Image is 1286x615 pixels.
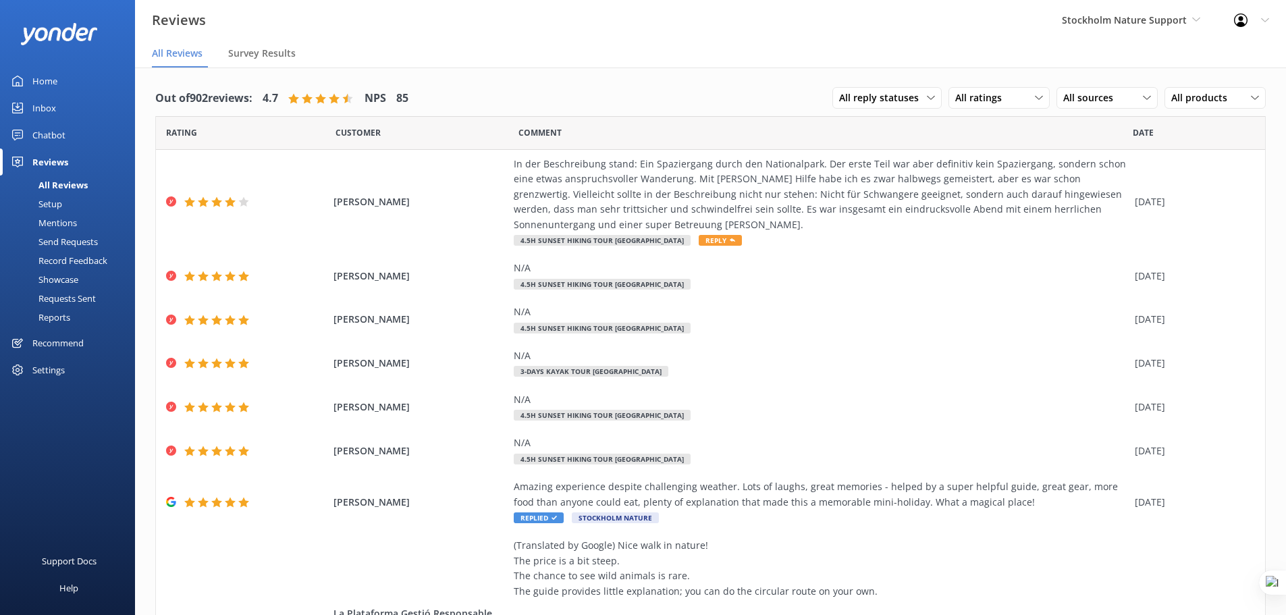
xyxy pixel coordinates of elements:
h4: Out of 902 reviews: [155,90,252,107]
div: Settings [32,356,65,383]
a: Record Feedback [8,251,135,270]
a: Reports [8,308,135,327]
span: [PERSON_NAME] [333,400,508,415]
span: Question [518,126,562,139]
div: Home [32,68,57,95]
a: Send Requests [8,232,135,251]
span: Stockholm Nature Support [1062,14,1187,26]
div: N/A [514,261,1128,275]
span: 4.5h Sunset Hiking Tour [GEOGRAPHIC_DATA] [514,323,691,333]
span: [PERSON_NAME] [333,495,508,510]
div: Requests Sent [8,289,96,308]
h4: 85 [396,90,408,107]
span: [PERSON_NAME] [333,356,508,371]
span: [PERSON_NAME] [333,444,508,458]
span: Date [1133,126,1154,139]
span: Replied [514,512,564,523]
div: Setup [8,194,62,213]
div: [DATE] [1135,194,1248,209]
div: Recommend [32,329,84,356]
span: Date [336,126,381,139]
div: Reviews [32,149,68,176]
div: Send Requests [8,232,98,251]
div: N/A [514,304,1128,319]
a: Setup [8,194,135,213]
span: [PERSON_NAME] [333,312,508,327]
span: All products [1171,90,1235,105]
div: N/A [514,435,1128,450]
h4: 4.7 [263,90,278,107]
a: Showcase [8,270,135,289]
div: Showcase [8,270,78,289]
span: Survey Results [228,47,296,60]
div: In der Beschreibung stand: Ein Spaziergang durch den Nationalpark. Der erste Teil war aber defini... [514,157,1128,232]
span: All reply statuses [839,90,927,105]
div: Mentions [8,213,77,232]
div: Support Docs [42,547,97,574]
div: [DATE] [1135,400,1248,415]
span: [PERSON_NAME] [333,269,508,284]
h3: Reviews [152,9,206,31]
img: yonder-white-logo.png [20,23,98,45]
a: Mentions [8,213,135,232]
a: All Reviews [8,176,135,194]
span: [PERSON_NAME] [333,194,508,209]
div: [DATE] [1135,312,1248,327]
div: N/A [514,392,1128,407]
div: [DATE] [1135,269,1248,284]
span: 4.5h Sunset Hiking Tour [GEOGRAPHIC_DATA] [514,279,691,290]
div: Amazing experience despite challenging weather. Lots of laughs, great memories - helped by a supe... [514,479,1128,510]
div: Inbox [32,95,56,122]
span: All ratings [955,90,1010,105]
div: [DATE] [1135,495,1248,510]
span: 4.5h Sunset Hiking Tour [GEOGRAPHIC_DATA] [514,410,691,421]
a: Requests Sent [8,289,135,308]
div: Reports [8,308,70,327]
span: All Reviews [152,47,203,60]
span: 3-Days Kayak Tour [GEOGRAPHIC_DATA] [514,366,668,377]
div: Chatbot [32,122,65,149]
span: 4.5h Sunset Hiking Tour [GEOGRAPHIC_DATA] [514,235,691,246]
span: All sources [1063,90,1121,105]
div: All Reviews [8,176,88,194]
h4: NPS [365,90,386,107]
div: [DATE] [1135,444,1248,458]
div: Record Feedback [8,251,107,270]
span: Date [166,126,197,139]
span: 4.5h Sunset Hiking Tour [GEOGRAPHIC_DATA] [514,454,691,464]
span: Reply [699,235,742,246]
div: N/A [514,348,1128,363]
div: [DATE] [1135,356,1248,371]
div: Help [59,574,78,601]
span: Stockholm Nature [572,512,659,523]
